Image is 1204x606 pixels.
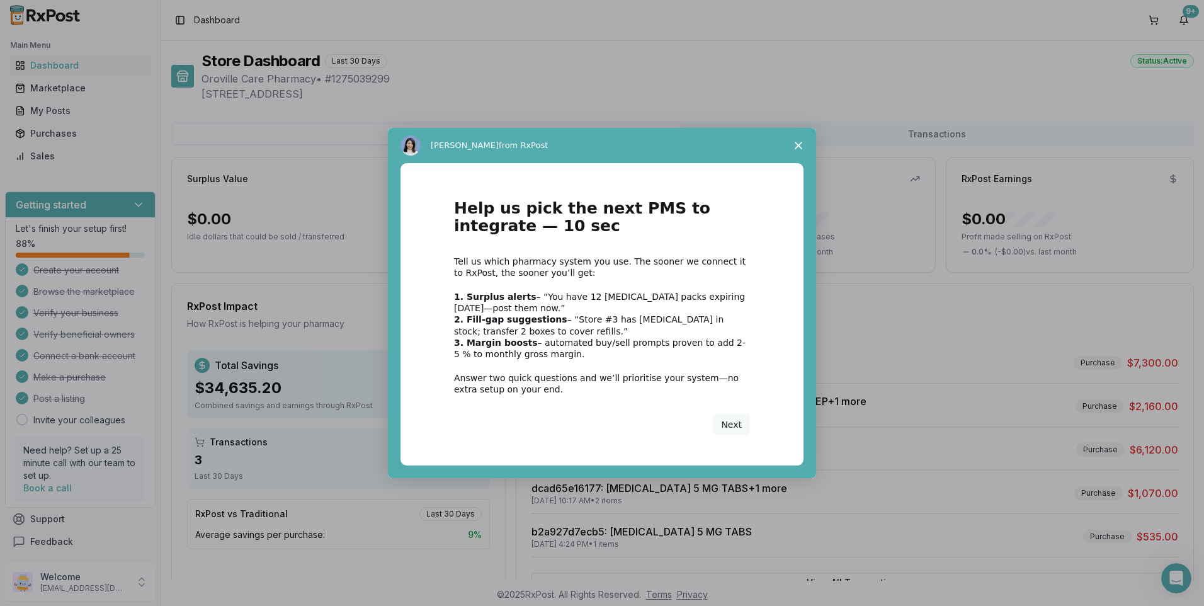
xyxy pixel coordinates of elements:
div: – “You have 12 [MEDICAL_DATA] packs expiring [DATE]—post them now.” [454,291,750,314]
div: – “Store #3 has [MEDICAL_DATA] in stock; transfer 2 boxes to cover refills.” [454,314,750,336]
span: from RxPost [499,140,548,150]
div: Answer two quick questions and we’ll prioritise your system—no extra setup on your end. [454,372,750,395]
div: – automated buy/sell prompts proven to add 2-5 % to monthly gross margin. [454,337,750,360]
b: 1. Surplus alerts [454,292,537,302]
b: 2. Fill-gap suggestions [454,314,567,324]
button: Next [713,414,750,435]
div: Tell us which pharmacy system you use. The sooner we connect it to RxPost, the sooner you’ll get: [454,256,750,278]
span: [PERSON_NAME] [431,140,499,150]
b: 3. Margin boosts [454,338,538,348]
span: Close survey [781,128,816,163]
img: Profile image for Alice [400,135,421,156]
h1: Help us pick the next PMS to integrate — 10 sec [454,200,750,243]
